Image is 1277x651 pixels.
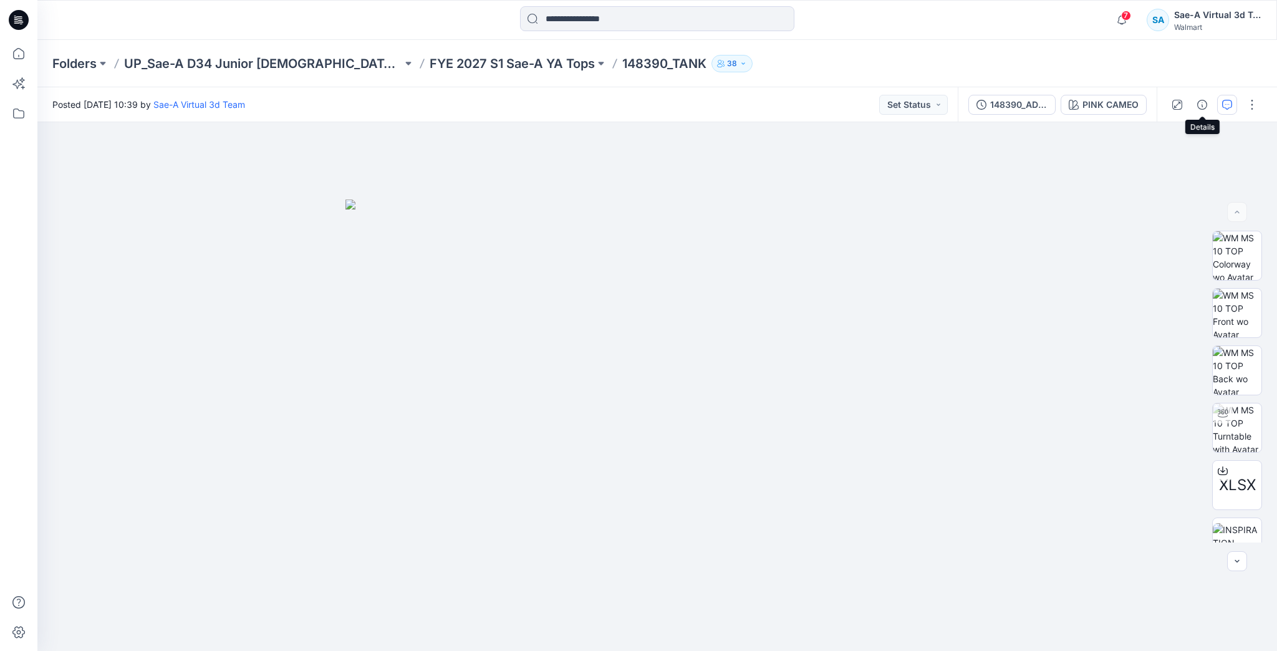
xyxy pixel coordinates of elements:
button: Details [1192,95,1212,115]
button: PINK CAMEO [1061,95,1147,115]
div: 148390_ADM_TANK_SaeA_041125 [990,98,1048,112]
span: Posted [DATE] 10:39 by [52,98,245,111]
p: 38 [727,57,737,70]
img: WM MS 10 TOP Turntable with Avatar [1213,403,1261,452]
span: 7 [1121,11,1131,21]
button: 148390_ADM_TANK_SaeA_041125 [968,95,1056,115]
img: WM MS 10 TOP Colorway wo Avatar [1213,231,1261,280]
a: Folders [52,55,97,72]
p: 148390_TANK [622,55,706,72]
img: WM MS 10 TOP Back wo Avatar [1213,346,1261,395]
div: Sae-A Virtual 3d Team [1174,7,1261,22]
div: PINK CAMEO [1082,98,1139,112]
span: XLSX [1219,474,1256,496]
img: eyJhbGciOiJIUzI1NiIsImtpZCI6IjAiLCJzbHQiOiJzZXMiLCJ0eXAiOiJKV1QifQ.eyJkYXRhIjp7InR5cGUiOiJzdG9yYW... [345,200,969,651]
img: WM MS 10 TOP Front wo Avatar [1213,289,1261,337]
a: FYE 2027 S1 Sae-A YA Tops [430,55,595,72]
a: Sae-A Virtual 3d Team [153,99,245,110]
img: INSPIRATION IMAGE [1213,523,1261,562]
div: SA [1147,9,1169,31]
a: UP_Sae-A D34 Junior [DEMOGRAPHIC_DATA] top [124,55,402,72]
button: 38 [711,55,753,72]
div: Walmart [1174,22,1261,32]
